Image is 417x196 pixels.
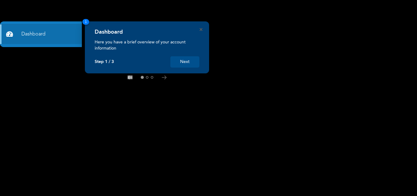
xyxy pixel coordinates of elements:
[95,29,123,35] h4: Dashboard
[200,28,202,31] button: Close
[82,19,89,25] span: 1
[170,56,199,68] button: Next
[95,59,114,65] p: Step 1 / 3
[95,39,199,51] p: Here you have a brief overview of your account information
